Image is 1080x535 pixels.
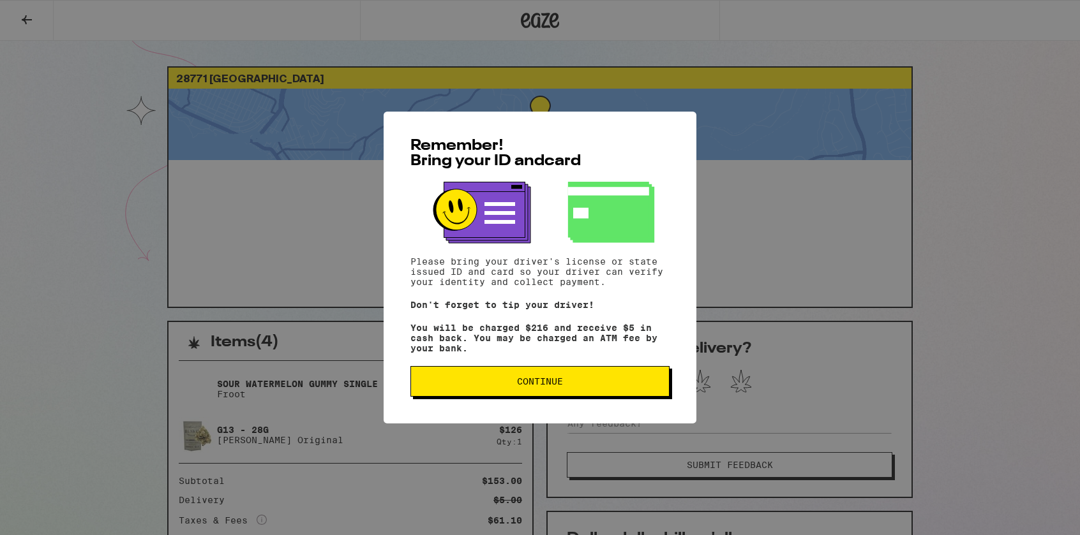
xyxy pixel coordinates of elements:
[410,138,581,169] span: Remember! Bring your ID and card
[410,366,670,397] button: Continue
[410,256,670,287] p: Please bring your driver's license or state issued ID and card so your driver can verify your ide...
[517,377,563,386] span: Continue
[410,323,670,353] p: You will be charged $216 and receive $5 in cash back. You may be charged an ATM fee by your bank.
[410,300,670,310] p: Don't forget to tip your driver!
